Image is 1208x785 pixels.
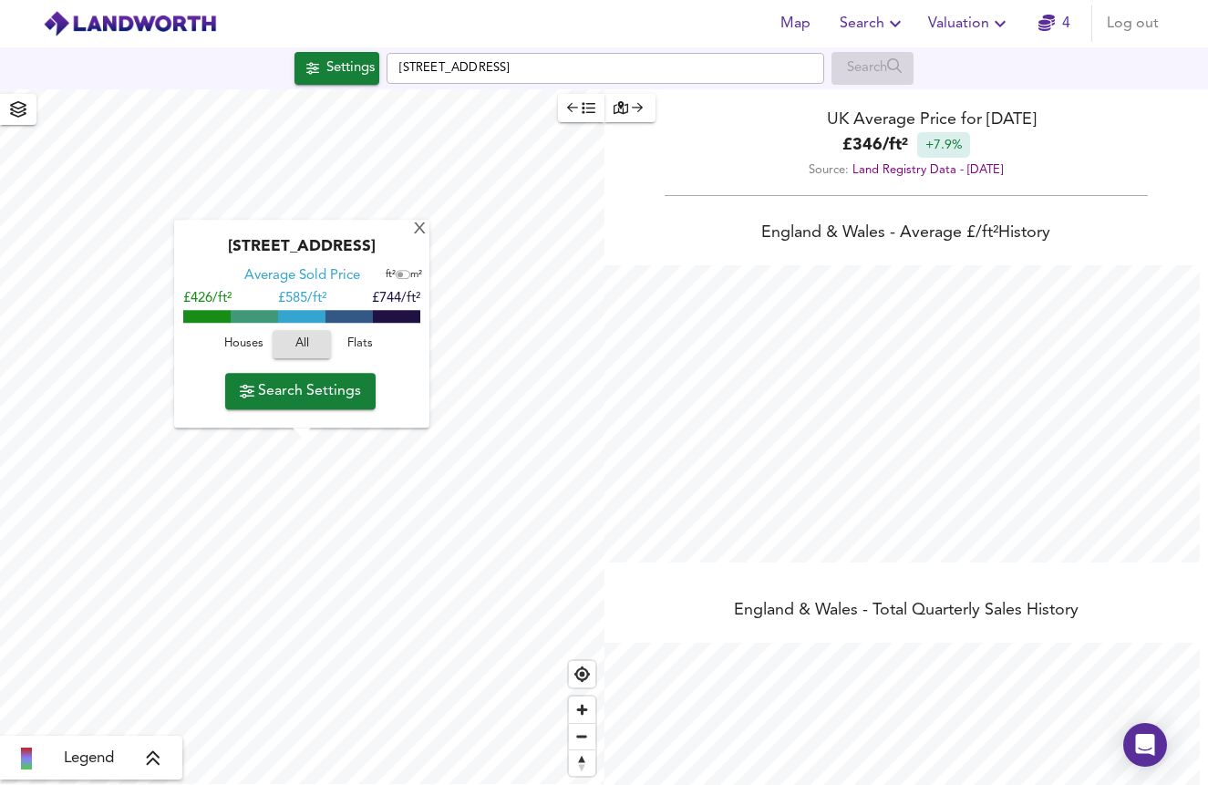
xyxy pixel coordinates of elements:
span: Log out [1107,11,1159,36]
span: Search [840,11,906,36]
span: Valuation [928,11,1011,36]
div: Settings [326,57,375,80]
span: m² [410,271,422,281]
button: Search [832,5,914,42]
button: Log out [1100,5,1166,42]
span: Legend [64,748,114,770]
div: +7.9% [917,132,970,158]
span: ft² [386,271,396,281]
img: logo [43,10,217,37]
span: Search Settings [240,378,361,404]
span: £ 585/ft² [278,293,326,306]
button: Reset bearing to north [569,749,595,776]
span: Zoom out [569,724,595,749]
button: Valuation [921,5,1018,42]
button: Search Settings [225,373,376,409]
input: Enter a location... [387,53,824,84]
span: Houses [219,335,268,356]
button: 4 [1026,5,1084,42]
button: Zoom in [569,697,595,723]
div: Open Intercom Messenger [1123,723,1167,767]
button: All [273,331,331,359]
button: Settings [294,52,379,85]
div: Enable a Source before running a Search [831,52,914,85]
span: All [282,335,322,356]
button: Find my location [569,661,595,687]
span: Flats [336,335,385,356]
span: Map [774,11,818,36]
a: Land Registry Data - [DATE] [852,164,1003,176]
div: X [412,222,428,239]
button: Houses [214,331,273,359]
button: Flats [331,331,389,359]
div: [STREET_ADDRESS] [183,239,420,268]
b: £ 346 / ft² [842,133,908,158]
button: Map [767,5,825,42]
span: £426/ft² [183,293,232,306]
span: £744/ft² [372,293,420,306]
a: 4 [1038,11,1070,36]
div: Click to configure Search Settings [294,52,379,85]
button: Zoom out [569,723,595,749]
div: Average Sold Price [244,268,360,286]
